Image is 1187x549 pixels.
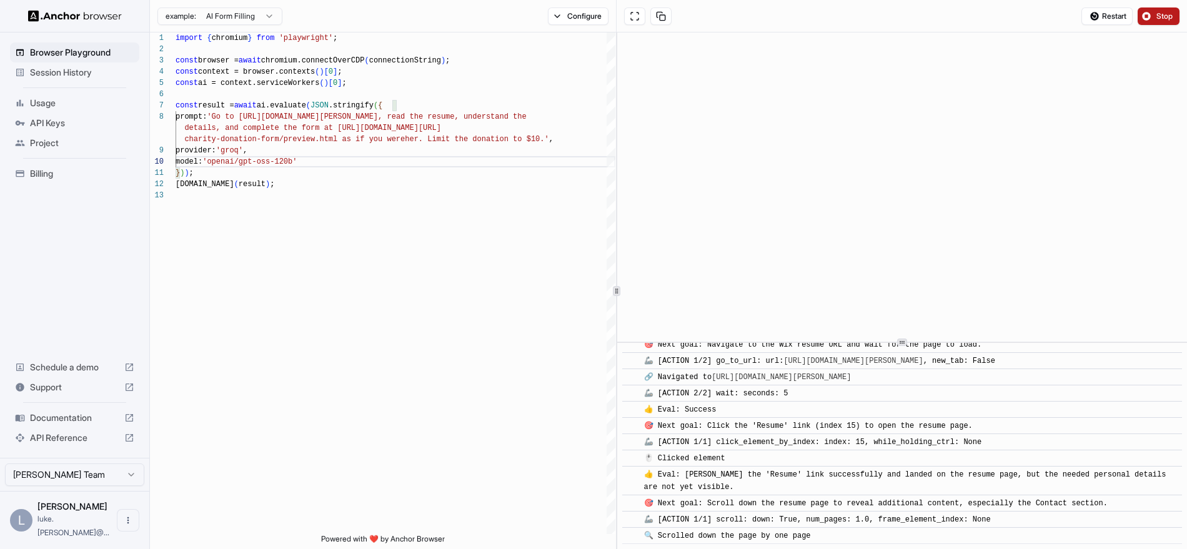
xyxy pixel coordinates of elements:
span: } [176,169,180,177]
span: ​ [628,513,635,526]
div: 5 [150,77,164,89]
span: import [176,34,202,42]
span: , [549,135,554,144]
span: Powered with ❤️ by Anchor Browser [321,534,445,549]
span: ( [374,101,378,110]
span: ​ [628,339,635,351]
span: ​ [628,468,635,481]
span: ; [337,67,342,76]
span: 🦾 [ACTION 1/1] scroll: down: True, num_pages: 1.0, frame_element_index: None [644,515,991,524]
span: [DOMAIN_NAME] [176,180,234,189]
span: provider: [176,146,216,155]
div: Documentation [10,408,139,428]
span: 'openai/gpt-oss-120b' [202,157,297,166]
span: 🔗 Navigated to [644,373,856,382]
span: ( [364,56,369,65]
span: example: [166,11,196,21]
div: Schedule a demo [10,357,139,377]
button: Restart [1081,7,1133,25]
span: ; [333,34,337,42]
span: ​ [628,387,635,400]
div: L [10,509,32,532]
span: Schedule a demo [30,361,119,373]
span: const [176,67,198,76]
span: await [239,56,261,65]
span: ( [306,101,310,110]
span: ) [180,169,184,177]
span: from [257,34,275,42]
span: [ [324,67,329,76]
span: ) [184,169,189,177]
span: Usage [30,97,134,109]
span: details, and complete the form at [URL] [184,124,360,132]
span: charity-donation-form/preview.html as if you were [184,135,405,144]
span: Restart [1102,11,1126,21]
span: ) [266,180,270,189]
span: API Keys [30,117,134,129]
div: 9 [150,145,164,156]
button: Open menu [117,509,139,532]
span: ( [315,67,319,76]
div: 4 [150,66,164,77]
span: [ [329,79,333,87]
span: ; [342,79,346,87]
span: ; [270,180,274,189]
span: 0 [333,79,337,87]
span: JSON [310,101,329,110]
span: ] [337,79,342,87]
span: prompt: [176,112,207,121]
span: 0 [329,67,333,76]
span: [DOMAIN_NAME][URL] [360,124,441,132]
div: Billing [10,164,139,184]
div: 13 [150,190,164,201]
span: } [247,34,252,42]
span: ​ [628,371,635,383]
span: ) [319,67,324,76]
span: Billing [30,167,134,180]
span: ; [445,56,450,65]
div: 7 [150,100,164,111]
span: Luke Duncan [37,501,107,512]
span: Session History [30,66,134,79]
button: Configure [548,7,608,25]
span: ) [324,79,329,87]
button: Stop [1138,7,1180,25]
span: ​ [628,497,635,510]
span: connectionString [369,56,441,65]
div: 2 [150,44,164,55]
span: ​ [628,530,635,542]
span: ; [189,169,194,177]
span: { [207,34,211,42]
span: chromium.connectOverCDP [261,56,365,65]
div: 6 [150,89,164,100]
span: 'groq' [216,146,243,155]
span: context = browser.contexts [198,67,315,76]
div: 8 [150,111,164,122]
span: ] [333,67,337,76]
div: Usage [10,93,139,113]
span: ( [234,180,239,189]
div: Project [10,133,139,153]
button: Copy session ID [650,7,672,25]
span: 🎯 Next goal: Click the 'Resume' link (index 15) to open the resume page. [644,422,973,430]
span: her. Limit the donation to $10.' [405,135,549,144]
span: ​ [628,403,635,416]
span: 🦾 [ACTION 2/2] wait: seconds: 5 [644,389,788,398]
span: await [234,101,257,110]
div: Support [10,377,139,397]
span: const [176,79,198,87]
div: API Reference [10,428,139,448]
span: Documentation [30,412,119,424]
span: ai = context.serviceWorkers [198,79,319,87]
span: luke.k.duncan@gmail.com [37,514,109,537]
span: browser = [198,56,239,65]
a: [URL][DOMAIN_NAME][PERSON_NAME] [783,357,923,365]
span: { [378,101,382,110]
span: Stop [1156,11,1174,21]
span: 🖱️ Clicked element [644,454,725,463]
span: ai.evaluate [257,101,306,110]
span: const [176,101,198,110]
span: const [176,56,198,65]
div: 12 [150,179,164,190]
div: Browser Playground [10,42,139,62]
